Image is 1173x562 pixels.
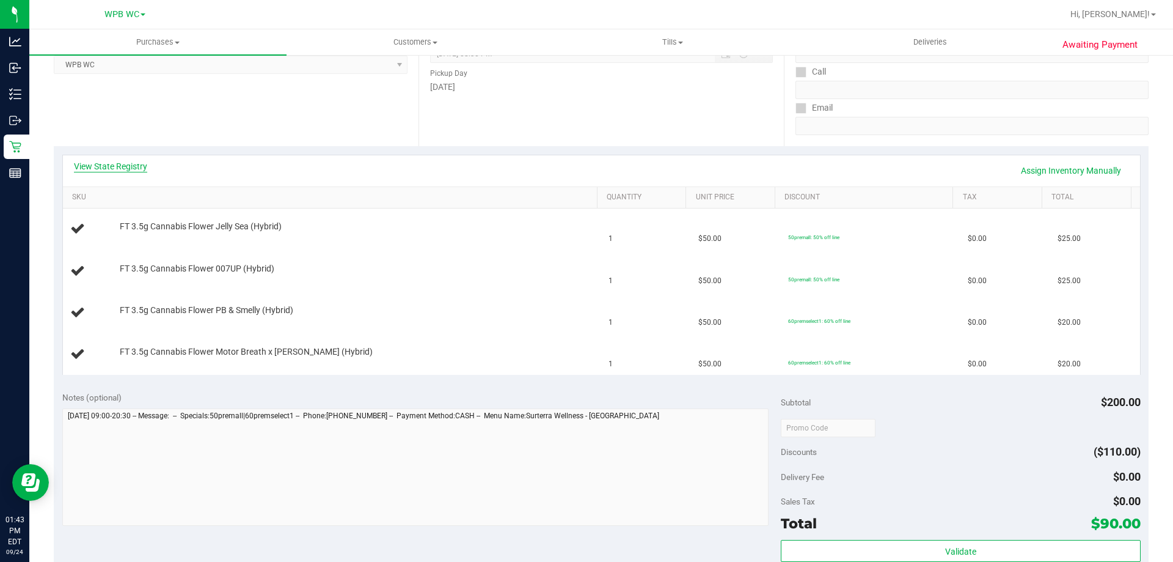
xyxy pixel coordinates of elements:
div: [DATE] [430,81,772,94]
label: Pickup Day [430,68,467,79]
span: Purchases [29,37,287,48]
span: FT 3.5g Cannabis Flower PB & Smelly (Hybrid) [120,305,293,316]
span: $25.00 [1058,233,1081,245]
a: View State Registry [74,160,147,172]
span: $0.00 [968,233,987,245]
span: 50premall: 50% off line [788,234,839,240]
span: FT 3.5g Cannabis Flower Motor Breath x [PERSON_NAME] (Hybrid) [120,346,373,358]
span: $50.00 [698,233,722,245]
span: $0.00 [1113,470,1141,483]
span: Discounts [781,441,817,463]
a: Purchases [29,29,287,55]
span: Tills [544,37,800,48]
span: $50.00 [698,358,722,370]
a: Deliveries [802,29,1059,55]
inline-svg: Inventory [9,88,21,100]
span: ($110.00) [1094,445,1141,458]
p: 01:43 PM EDT [5,514,24,547]
a: Assign Inventory Manually [1013,160,1129,181]
span: 50premall: 50% off line [788,276,839,283]
span: 1 [608,317,613,328]
label: Email [795,99,833,117]
button: Validate [781,540,1140,562]
span: Deliveries [897,37,963,48]
span: $90.00 [1091,515,1141,532]
span: Hi, [PERSON_NAME]! [1070,9,1150,19]
span: Validate [945,547,976,556]
span: Awaiting Payment [1062,38,1138,52]
span: Notes (optional) [62,393,122,402]
span: Sales Tax [781,497,815,506]
span: Customers [287,37,543,48]
inline-svg: Retail [9,141,21,153]
input: Format: (999) 999-9999 [795,81,1149,99]
span: 1 [608,275,613,287]
inline-svg: Outbound [9,114,21,127]
span: $0.00 [1113,495,1141,508]
a: Tax [963,193,1037,202]
span: $0.00 [968,275,987,287]
span: $50.00 [698,317,722,328]
span: Subtotal [781,397,811,407]
inline-svg: Inbound [9,62,21,74]
inline-svg: Reports [9,167,21,179]
a: Customers [287,29,544,55]
span: $20.00 [1058,317,1081,328]
span: $20.00 [1058,358,1081,370]
span: FT 3.5g Cannabis Flower Jelly Sea (Hybrid) [120,221,282,232]
span: $0.00 [968,317,987,328]
iframe: Resource center [12,464,49,501]
p: 09/24 [5,547,24,556]
a: Unit Price [696,193,770,202]
span: 1 [608,233,613,245]
span: 60premselect1: 60% off line [788,360,850,366]
inline-svg: Analytics [9,35,21,48]
span: $50.00 [698,275,722,287]
label: Call [795,63,826,81]
span: FT 3.5g Cannabis Flower 007UP (Hybrid) [120,263,274,275]
a: SKU [72,193,592,202]
a: Discount [784,193,948,202]
a: Quantity [607,193,681,202]
span: Total [781,515,817,532]
a: Tills [544,29,801,55]
span: Delivery Fee [781,472,824,482]
span: 60premselect1: 60% off line [788,318,850,324]
span: 1 [608,358,613,370]
span: WPB WC [104,9,139,20]
span: $0.00 [968,358,987,370]
input: Promo Code [781,419,875,437]
a: Total [1051,193,1126,202]
span: $25.00 [1058,275,1081,287]
span: $200.00 [1101,396,1141,409]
